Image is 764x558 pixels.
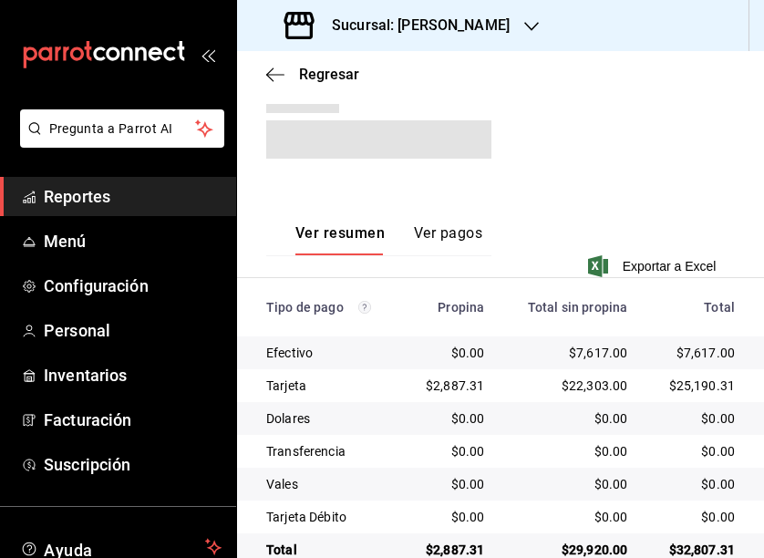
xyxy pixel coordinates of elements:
[513,377,627,395] div: $22,303.00
[417,409,485,428] div: $0.00
[44,318,222,343] span: Personal
[295,224,385,255] button: Ver resumen
[513,300,627,315] div: Total sin propina
[44,452,222,477] span: Suscripción
[513,442,627,460] div: $0.00
[417,475,485,493] div: $0.00
[44,408,222,432] span: Facturación
[656,377,735,395] div: $25,190.31
[201,47,215,62] button: open_drawer_menu
[358,301,371,314] svg: Los pagos realizados con Pay y otras terminales son montos brutos.
[417,442,485,460] div: $0.00
[513,508,627,526] div: $0.00
[44,229,222,253] span: Menú
[656,300,735,315] div: Total
[266,508,387,526] div: Tarjeta Débito
[417,377,485,395] div: $2,887.31
[44,536,198,558] span: Ayuda
[49,119,196,139] span: Pregunta a Parrot AI
[266,475,387,493] div: Vales
[299,66,359,83] span: Regresar
[266,442,387,460] div: Transferencia
[266,409,387,428] div: Dolares
[656,344,735,362] div: $7,617.00
[656,475,735,493] div: $0.00
[44,363,222,387] span: Inventarios
[44,184,222,209] span: Reportes
[513,344,627,362] div: $7,617.00
[266,66,359,83] button: Regresar
[513,409,627,428] div: $0.00
[513,475,627,493] div: $0.00
[266,300,387,315] div: Tipo de pago
[417,344,485,362] div: $0.00
[656,442,735,460] div: $0.00
[44,274,222,298] span: Configuración
[656,409,735,428] div: $0.00
[417,300,485,315] div: Propina
[656,508,735,526] div: $0.00
[592,255,717,277] button: Exportar a Excel
[266,377,387,395] div: Tarjeta
[13,132,224,151] a: Pregunta a Parrot AI
[417,508,485,526] div: $0.00
[295,224,482,255] div: navigation tabs
[20,109,224,148] button: Pregunta a Parrot AI
[414,224,482,255] button: Ver pagos
[266,344,387,362] div: Efectivo
[317,15,510,36] h3: Sucursal: [PERSON_NAME]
